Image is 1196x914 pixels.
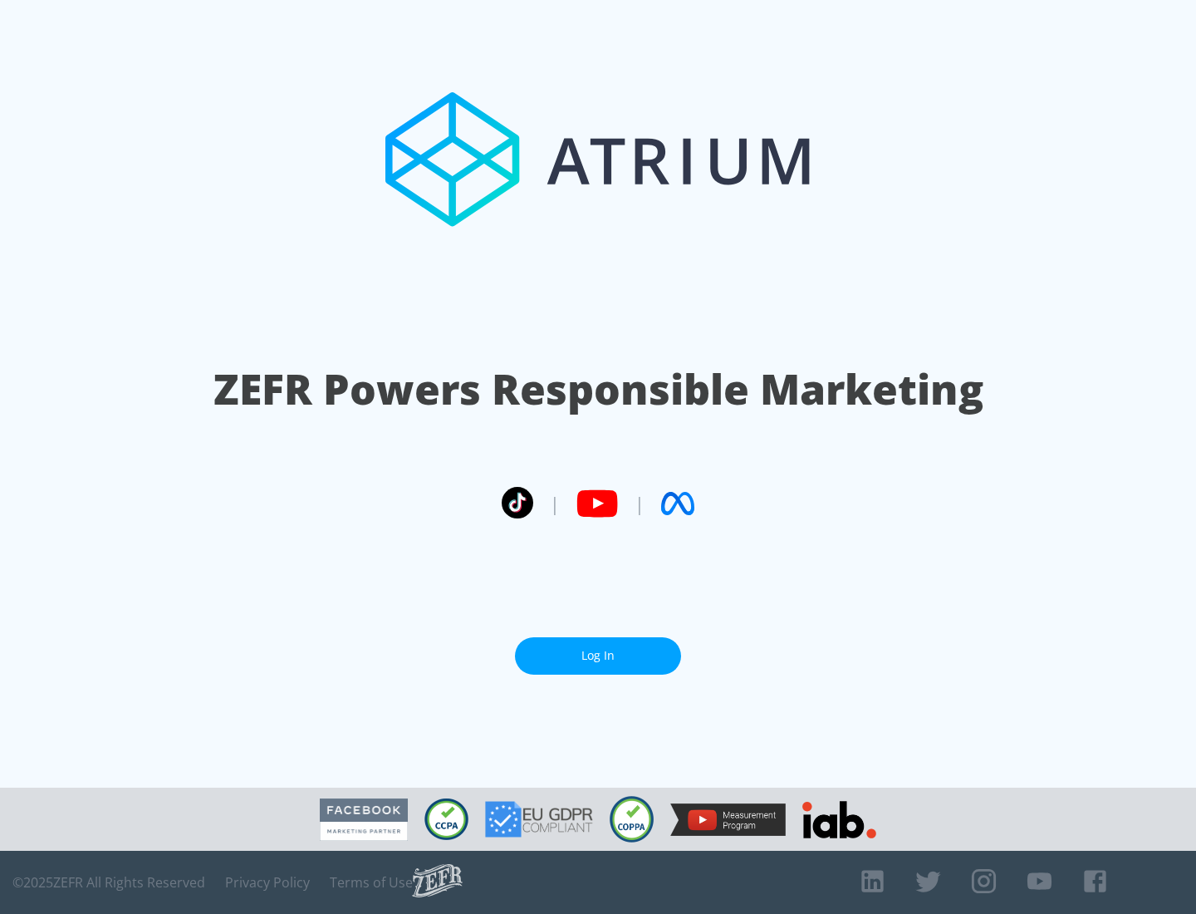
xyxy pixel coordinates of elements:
span: | [635,491,645,516]
a: Terms of Use [330,874,413,891]
a: Privacy Policy [225,874,310,891]
img: CCPA Compliant [424,799,468,840]
a: Log In [515,637,681,675]
img: YouTube Measurement Program [670,803,786,836]
img: Facebook Marketing Partner [320,799,408,841]
h1: ZEFR Powers Responsible Marketing [213,361,983,418]
img: IAB [802,801,876,838]
span: | [550,491,560,516]
span: © 2025 ZEFR All Rights Reserved [12,874,205,891]
img: GDPR Compliant [485,801,593,838]
img: COPPA Compliant [610,796,654,843]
